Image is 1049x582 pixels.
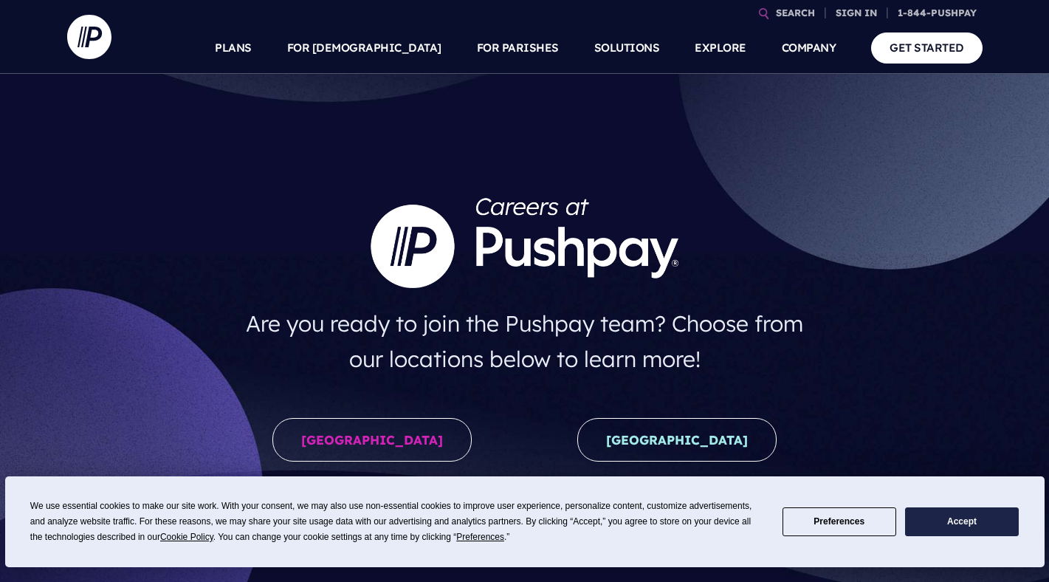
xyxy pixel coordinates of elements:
div: We use essential cookies to make our site work. With your consent, we may also use non-essential ... [30,499,765,545]
span: Cookie Policy [160,532,213,542]
button: Preferences [783,507,896,536]
a: FOR PARISHES [477,22,559,74]
span: Preferences [456,532,504,542]
a: SOLUTIONS [594,22,660,74]
h4: Are you ready to join the Pushpay team? Choose from our locations below to learn more! [231,300,818,383]
a: [GEOGRAPHIC_DATA] [577,418,777,462]
a: EXPLORE [695,22,746,74]
a: PLANS [215,22,252,74]
a: GET STARTED [871,32,983,63]
button: Accept [905,507,1019,536]
a: FOR [DEMOGRAPHIC_DATA] [287,22,441,74]
div: Cookie Consent Prompt [5,476,1045,567]
a: COMPANY [782,22,836,74]
a: [GEOGRAPHIC_DATA] [272,418,472,462]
